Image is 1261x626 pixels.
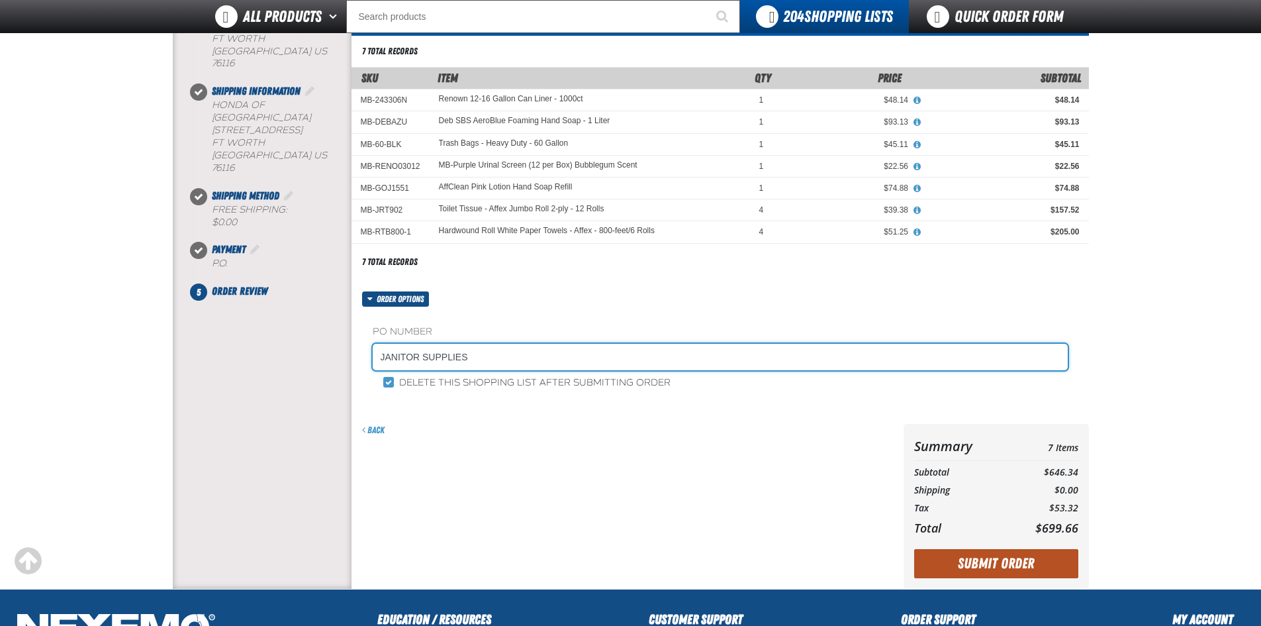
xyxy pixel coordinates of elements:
[783,7,893,26] span: Shopping Lists
[212,258,351,270] div: P.O.
[927,183,1079,193] div: $74.88
[438,71,458,85] span: Item
[783,7,804,26] strong: 204
[212,125,303,136] span: [STREET_ADDRESS]
[314,150,327,161] span: US
[1008,464,1078,482] td: $646.34
[908,227,925,238] button: View All Prices for Hardwound Roll White Paper Towels - Affex - 800-feet/6 Rolls
[908,183,925,195] button: View All Prices for AffClean Pink Lotion Hand Soap Refill
[439,95,583,104] a: Renown 12-16 Gallon Can Liner - 1000ct
[314,46,327,57] span: US
[212,33,265,44] span: FT WORTH
[212,137,265,148] span: FT WORTH
[212,46,311,57] span: [GEOGRAPHIC_DATA]
[908,205,925,217] button: View All Prices for Toilet Tissue - Affex Jumbo Roll 2-ply - 12 Rolls
[908,117,925,129] button: View All Prices for Deb SBS AeroBlue Foaming Hand Soap - 1 Liter
[782,139,908,150] div: $45.11
[439,161,637,170] a: MB-Purple Urinal Screen (12 per Box) Bubblegum Scent
[759,227,763,236] span: 4
[1008,499,1078,517] td: $53.32
[759,162,763,171] span: 1
[759,140,763,149] span: 1
[439,139,569,148] a: Trash Bags - Heavy Duty - 60 Gallon
[248,243,261,256] a: Edit Payment
[439,205,604,214] a: Toilet Tissue - Affex Jumbo Roll 2-ply - 12 Rolls
[190,284,207,301] span: 5
[351,133,430,155] td: MB-60-BLK
[199,83,351,187] li: Shipping Information. Step 2 of 5. Completed
[212,217,237,228] strong: $0.00
[212,162,234,174] bdo: 76116
[759,183,763,193] span: 1
[383,377,671,390] label: Delete this shopping list after submitting order
[351,199,430,221] td: MB-JRT902
[199,284,351,299] li: Order Review. Step 5 of 5. Not Completed
[914,549,1078,578] button: Submit Order
[351,89,430,111] td: MB-243306N
[782,205,908,215] div: $39.38
[927,161,1079,172] div: $22.56
[243,5,322,28] span: All Products
[351,111,430,133] td: MB-DEBAZU
[914,435,1009,458] th: Summary
[1035,520,1078,536] span: $699.66
[199,242,351,284] li: Payment. Step 4 of 5. Completed
[927,117,1079,127] div: $93.13
[927,205,1079,215] div: $157.52
[927,139,1079,150] div: $45.11
[439,117,610,126] a: Deb SBS AeroBlue Foaming Hand Soap - 1 Liter
[212,150,311,161] span: [GEOGRAPHIC_DATA]
[782,117,908,127] div: $93.13
[373,326,1068,339] label: PO Number
[351,178,430,199] td: MB-GOJ1551
[439,183,573,192] a: AffClean Pink Lotion Hand Soap Refill
[914,499,1009,517] th: Tax
[914,517,1009,539] th: Total
[361,71,378,85] a: SKU
[362,45,418,58] div: 7 total records
[878,71,902,85] span: Price
[759,95,763,105] span: 1
[1041,71,1081,85] span: Subtotal
[212,85,301,97] span: Shipping Information
[908,139,925,151] button: View All Prices for Trash Bags - Heavy Duty - 60 Gallon
[351,221,430,243] td: MB-RTB800-1
[755,71,771,85] span: Qty
[199,188,351,242] li: Shipping Method. Step 3 of 5. Completed
[782,161,908,172] div: $22.56
[212,243,246,256] span: Payment
[212,58,234,69] bdo: 76116
[759,117,763,127] span: 1
[13,547,42,576] div: Scroll to the top
[782,183,908,193] div: $74.88
[914,464,1009,482] th: Subtotal
[914,482,1009,499] th: Shipping
[362,425,385,435] a: Back
[782,95,908,105] div: $48.14
[927,227,1079,237] div: $205.00
[1008,435,1078,458] td: 7 Items
[212,285,267,297] span: Order Review
[782,227,908,237] div: $51.25
[212,99,311,123] span: Honda of [GEOGRAPHIC_DATA]
[383,377,394,388] input: Delete this shopping list after submitting order
[212,189,279,202] span: Shipping Method
[908,161,925,173] button: View All Prices for MB-Purple Urinal Screen (12 per Box) Bubblegum Scent
[362,291,430,307] button: Order options
[351,155,430,177] td: MB-RENO03012
[439,227,655,236] a: Hardwound Roll White Paper Towels - Affex - 800-feet/6 Rolls
[362,256,418,268] div: 7 total records
[377,291,429,307] span: Order options
[1008,482,1078,499] td: $0.00
[212,204,351,229] div: Free Shipping:
[303,85,316,97] a: Edit Shipping Information
[908,95,925,107] button: View All Prices for Renown 12-16 Gallon Can Liner - 1000ct
[927,95,1079,105] div: $48.14
[282,189,295,202] a: Edit Shipping Method
[759,205,763,215] span: 4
